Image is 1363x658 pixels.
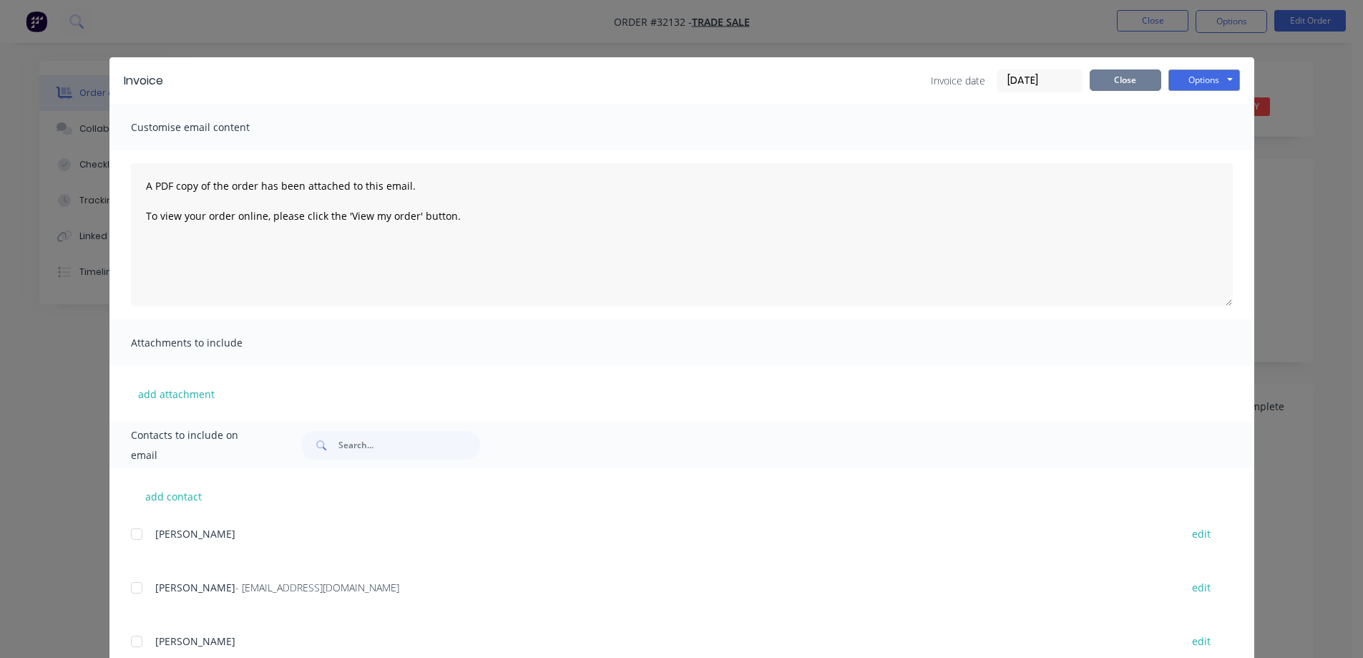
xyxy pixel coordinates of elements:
button: Close [1090,69,1161,91]
span: Invoice date [931,73,985,88]
span: Contacts to include on email [131,425,266,465]
button: add contact [131,485,217,507]
div: Invoice [124,72,163,89]
input: Search... [338,431,480,460]
button: add attachment [131,383,222,405]
button: Options [1168,69,1240,91]
span: Customise email content [131,117,288,137]
button: edit [1183,524,1219,543]
button: edit [1183,578,1219,597]
textarea: A PDF copy of the order has been attached to this email. To view your order online, please click ... [131,163,1233,306]
span: - [EMAIL_ADDRESS][DOMAIN_NAME] [235,581,399,594]
span: Attachments to include [131,333,288,353]
button: edit [1183,632,1219,651]
span: [PERSON_NAME] [155,527,235,541]
span: [PERSON_NAME] [155,634,235,648]
span: [PERSON_NAME] [155,581,235,594]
